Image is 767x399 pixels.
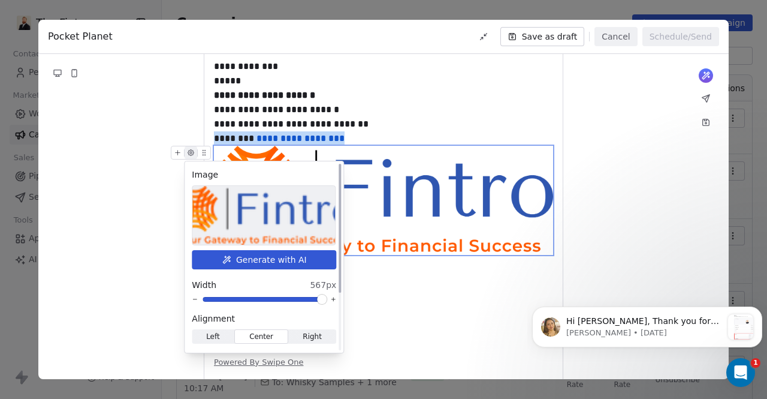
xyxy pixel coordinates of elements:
img: Selected image [172,186,355,245]
span: Alignment [192,313,235,325]
span: Left [206,331,220,342]
span: 1 [751,358,760,368]
span: 567px [310,279,336,291]
button: Save as draft [500,27,585,46]
span: Pocket Planet [48,29,113,44]
iframe: Intercom notifications message [527,283,767,367]
span: Image [192,169,218,181]
button: Cancel [594,27,637,46]
span: Right [303,331,322,342]
iframe: Intercom live chat [726,358,755,387]
button: Schedule/Send [642,27,719,46]
button: Generate with AI [192,250,336,269]
span: Width [192,279,216,291]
